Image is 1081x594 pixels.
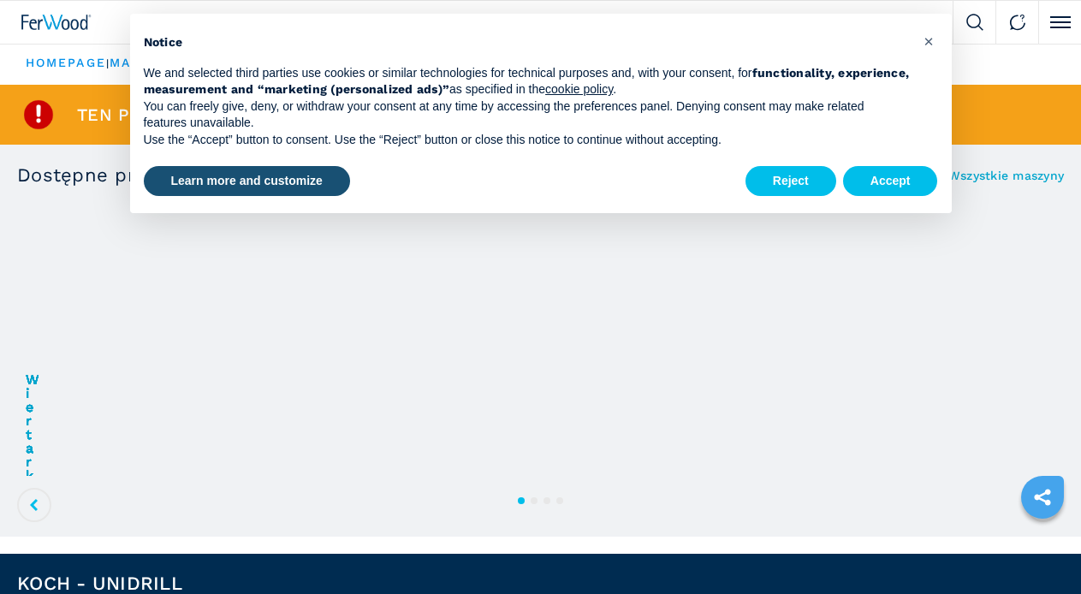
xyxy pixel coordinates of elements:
[26,56,106,69] a: HOMEPAGE
[745,166,836,197] button: Reject
[144,66,910,97] strong: functionality, experience, measurement and “marketing (personalized ads)”
[144,98,911,132] p: You can freely give, deny, or withdraw your consent at any time by accessing the preferences pane...
[916,27,943,55] button: Close this notice
[556,497,563,504] button: 4
[144,34,911,51] h2: Notice
[948,169,1064,181] a: Wszystkie maszyny
[144,132,911,149] p: Use the “Accept” button to consent. Use the “Reject” button or close this notice to continue with...
[518,497,525,504] button: 1
[1008,517,1068,581] iframe: Chat
[843,166,938,197] button: Accept
[144,65,911,98] p: We and selected third parties use cookies or similar technologies for technical purposes and, wit...
[1009,14,1026,31] img: Contact us
[144,166,350,197] button: Learn more and customize
[545,82,613,96] a: cookie policy
[966,14,983,31] img: Search
[106,57,110,69] span: |
[924,31,934,51] span: ×
[1038,1,1081,44] button: Click to toggle menu
[543,497,550,504] button: 3
[21,15,92,30] img: Ferwood
[17,574,182,593] h1: KOCH - UNIDRILL
[21,98,56,132] img: SoldProduct
[110,56,178,69] a: maszyny
[1021,476,1064,519] a: sharethis
[77,106,419,123] span: Ten przedmiot jest już sprzedany
[17,166,588,185] h3: Dostępne produkty podobne do sprzedawanego przedmiotu
[531,497,538,504] button: 2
